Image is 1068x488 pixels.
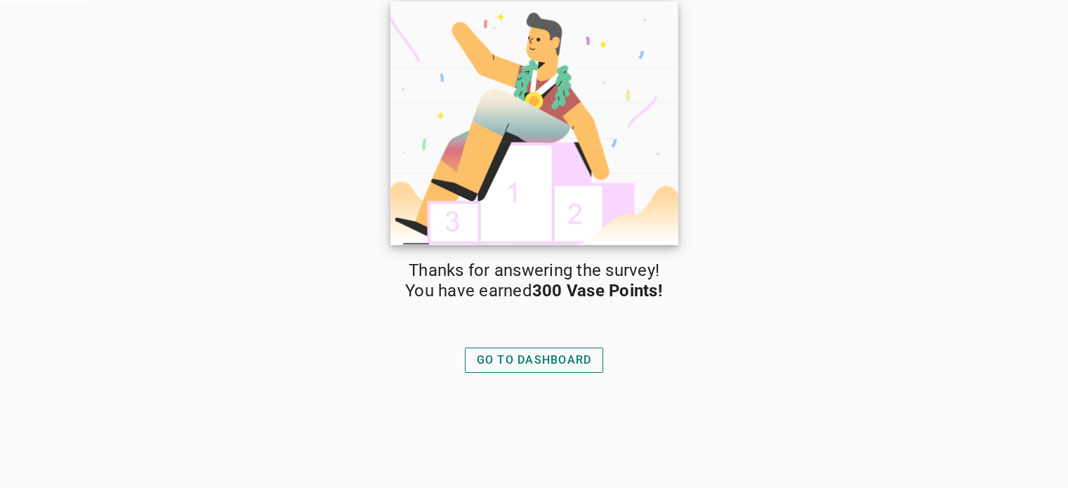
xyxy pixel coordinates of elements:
img: marginalia-success.58c407d.png [390,1,678,245]
span: Thanks for answering the survey! [409,261,659,281]
button: GO TO DASHBOARD [465,348,604,373]
div: GO TO DASHBOARD [477,352,592,369]
span: You have earned [405,281,663,301]
strong: 300 Vase Points! [532,281,663,301]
